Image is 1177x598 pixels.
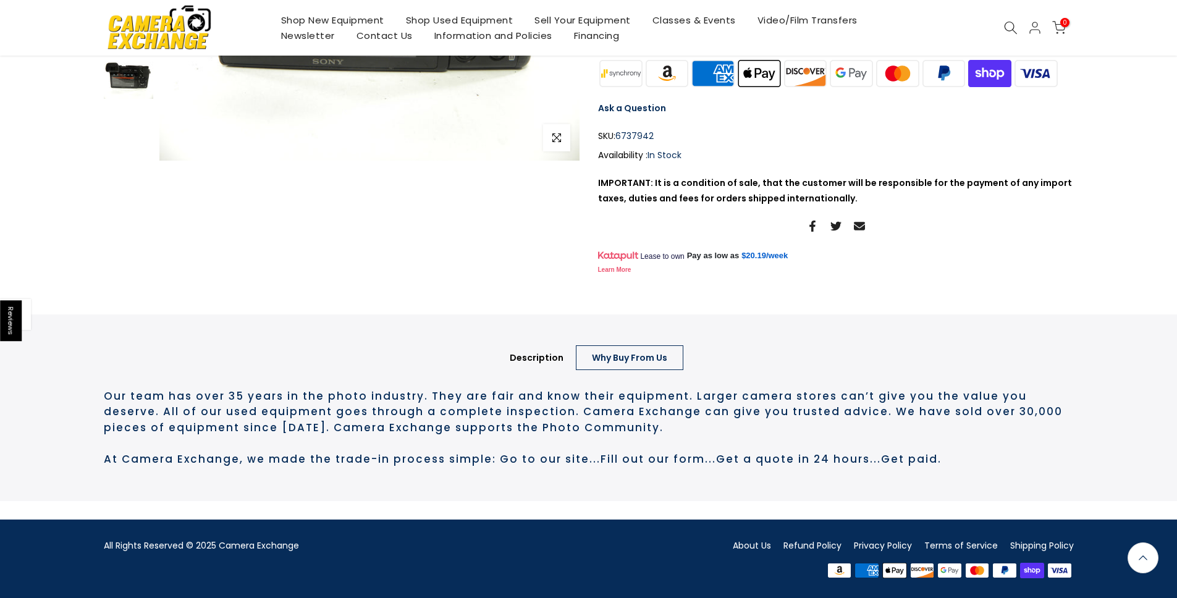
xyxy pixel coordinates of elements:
a: Refund Policy [783,539,842,552]
span: In Stock [648,149,681,161]
span: Pay as low as [687,250,740,261]
span: 6737942 [615,128,654,144]
span: Lease to own [640,251,684,261]
div: SKU: [598,128,1074,144]
img: discover [908,561,936,579]
img: master [874,58,921,88]
a: About Us [733,539,771,552]
img: shopify pay [967,58,1013,88]
img: discover [782,58,829,88]
a: Terms of Service [924,539,998,552]
a: Shop New Equipment [270,12,395,28]
a: Share on Facebook [807,219,818,234]
a: Shop Used Equipment [395,12,524,28]
img: google pay [829,58,875,88]
img: apple pay [736,58,782,88]
img: american express [690,58,736,88]
span: 0 [1060,18,1069,27]
a: Description [494,345,580,370]
a: Contact Us [345,28,423,43]
div: All Rights Reserved © 2025 Camera Exchange [104,538,580,554]
a: $20.19/week [741,250,788,261]
a: 0 [1052,21,1066,35]
a: Financing [563,28,630,43]
a: Video/Film Transfers [746,12,868,28]
img: google pay [936,561,964,579]
h5: Our team has over 35 years in the photo industry. They are fair and know their equipment. Larger ... [104,389,1074,468]
div: Availability : [598,148,1074,163]
img: amazon payments [825,561,853,579]
a: Information and Policies [423,28,563,43]
img: master [963,561,991,579]
img: american express [853,561,881,579]
img: shopify pay [1018,561,1046,579]
a: Share on Twitter [830,219,842,234]
img: paypal [991,561,1019,579]
strong: IMPORTANT: It is a condition of sale, that the customer will be responsible for the payment of an... [598,177,1072,204]
a: Newsletter [270,28,345,43]
a: Back to the top [1128,542,1158,573]
a: Privacy Policy [854,539,912,552]
img: synchrony [598,58,644,88]
img: amazon payments [644,58,690,88]
img: visa [1046,561,1074,579]
img: apple pay [880,561,908,579]
a: Classes & Events [641,12,746,28]
img: paypal [921,58,967,88]
a: Shipping Policy [1010,539,1074,552]
a: Ask a Question [598,102,666,114]
img: visa [1013,58,1059,88]
a: Share on Email [854,219,865,234]
a: Learn More [598,266,631,273]
a: Sell Your Equipment [524,12,642,28]
a: Why Buy From Us [576,345,683,370]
